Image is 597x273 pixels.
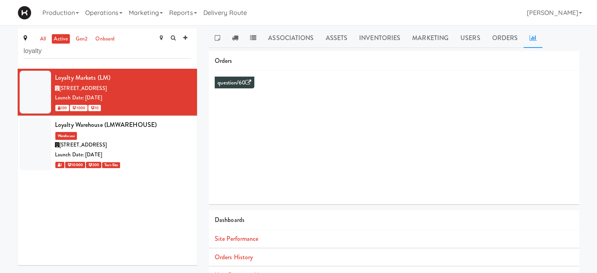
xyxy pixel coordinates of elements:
span: 1 [55,162,64,168]
span: 10000 [65,162,85,168]
a: Assets [320,28,354,48]
span: Orders [215,56,232,65]
span: 200 [86,162,101,168]
span: Dashboards [215,215,245,224]
div: Launch Date: [DATE] [55,150,191,160]
a: all [38,34,48,44]
img: Micromart [18,6,31,20]
span: [STREET_ADDRESS] [59,141,107,148]
div: Launch Date: [DATE] [55,93,191,103]
a: Orders History [215,253,253,262]
input: Search site [24,44,191,59]
a: onboard [93,34,117,44]
div: Loyalty Markets (LM) [55,72,191,84]
a: Marketing [406,28,455,48]
span: Test-Site [102,162,120,168]
span: [STREET_ADDRESS] [59,84,107,92]
a: Users [455,28,486,48]
a: question/60 [217,79,251,87]
a: gen2 [74,34,89,44]
span: 10 [88,105,101,111]
a: Associations [262,28,319,48]
div: Loyalty Warehouse (LMWAREHOUSE) [55,119,191,131]
a: active [52,34,70,44]
span: 100 [55,105,69,111]
li: Loyalty Warehouse (LMWAREHOUSE)Warehouse[STREET_ADDRESS]Launch Date: [DATE] 1 10000 200Test-Site [18,116,197,172]
a: Site Performance [215,234,259,243]
span: 1000 [70,105,88,111]
li: Loyalty Markets (LM)[STREET_ADDRESS]Launch Date: [DATE] 100 1000 10 [18,69,197,116]
a: Orders [486,28,524,48]
span: Warehouse [55,132,77,140]
a: Inventories [353,28,406,48]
